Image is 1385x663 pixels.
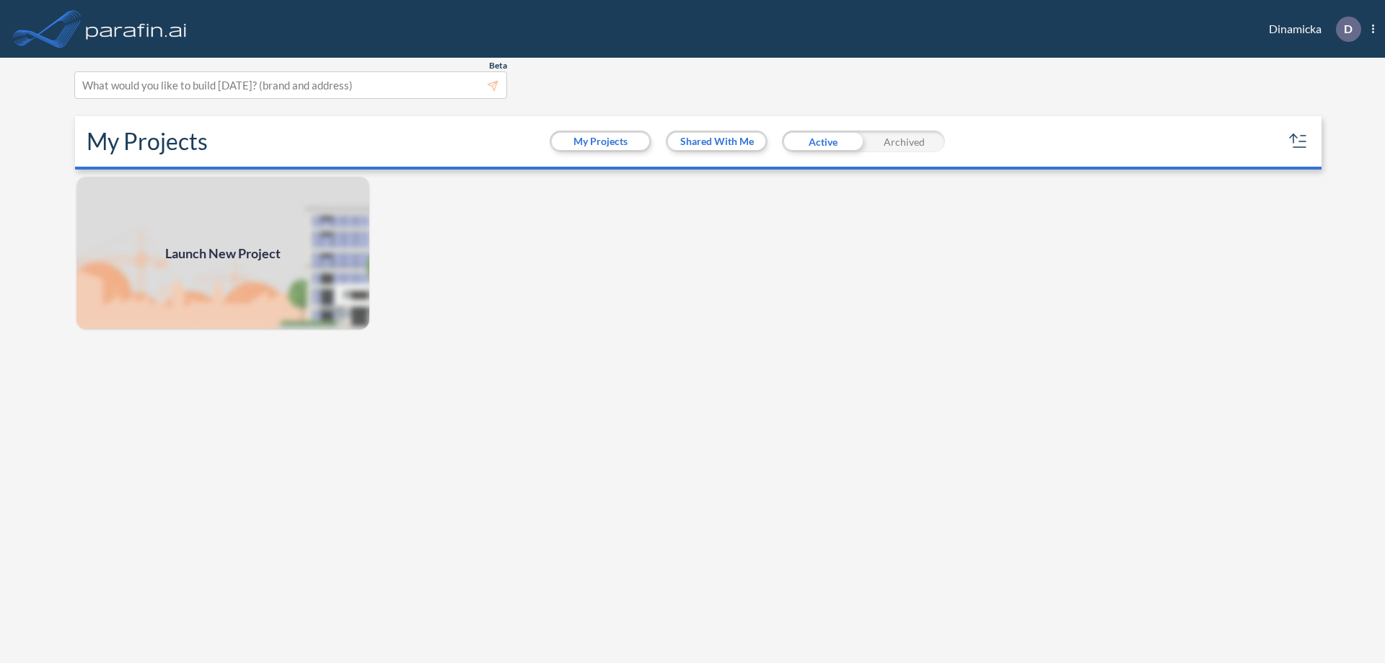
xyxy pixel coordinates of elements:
[668,133,765,150] button: Shared With Me
[782,131,863,152] div: Active
[75,175,371,331] img: add
[83,14,190,43] img: logo
[489,60,507,71] span: Beta
[1287,130,1310,153] button: sort
[165,244,281,263] span: Launch New Project
[863,131,945,152] div: Archived
[1247,17,1374,42] div: Dinamicka
[75,175,371,331] a: Launch New Project
[1344,22,1353,35] p: D
[552,133,649,150] button: My Projects
[87,128,208,155] h2: My Projects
